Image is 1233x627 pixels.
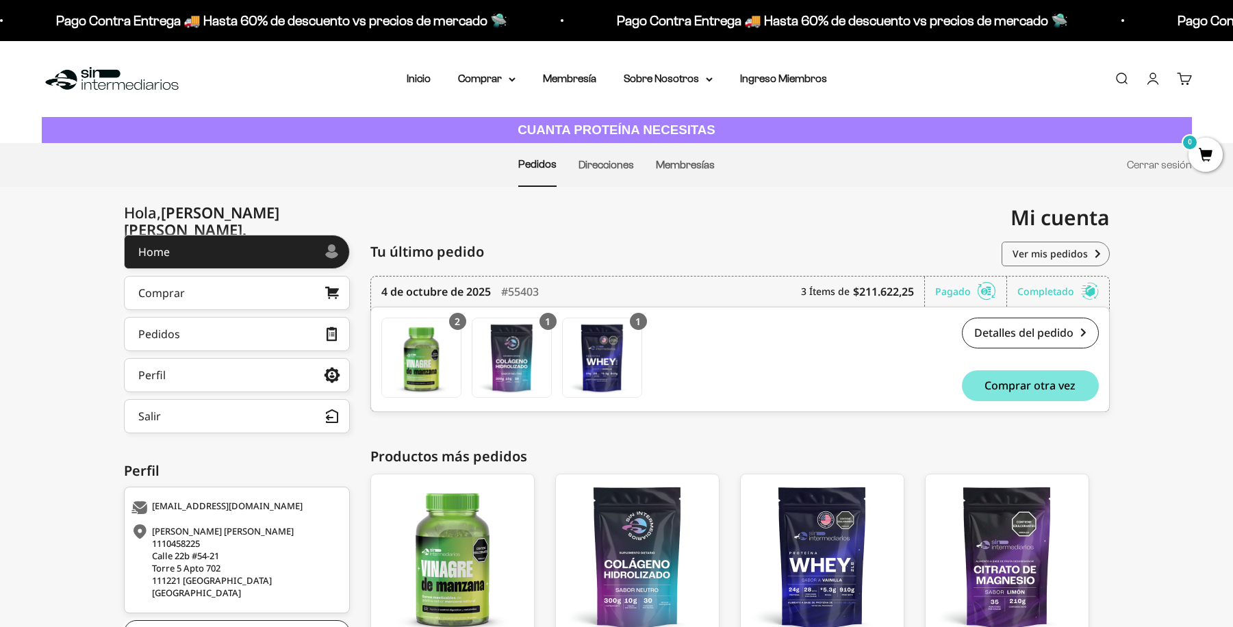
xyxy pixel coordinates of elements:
[131,525,339,599] div: [PERSON_NAME] [PERSON_NAME] 1110458225 Calle 22b #54-21 Torre 5 Apto 702 111221 [GEOGRAPHIC_DATA]...
[518,158,557,170] a: Pedidos
[740,73,827,84] a: Ingreso Miembros
[656,159,715,170] a: Membresías
[801,277,925,307] div: 3 Ítems de
[138,411,161,422] div: Salir
[382,318,461,397] img: Translation missing: es.Gomas con Vinagre de Manzana
[472,318,551,397] img: Translation missing: es.Colágeno Hidrolizado - 300g
[124,202,279,240] span: [PERSON_NAME] [PERSON_NAME]
[138,246,170,257] div: Home
[370,242,484,262] span: Tu último pedido
[124,399,350,433] button: Salir
[138,370,166,381] div: Perfil
[124,276,350,310] a: Comprar
[543,73,596,84] a: Membresía
[984,380,1076,391] span: Comprar otra vez
[1182,134,1198,151] mark: 0
[131,501,339,515] div: [EMAIL_ADDRESS][DOMAIN_NAME]
[1127,159,1192,170] a: Cerrar sesión
[624,70,713,88] summary: Sobre Nosotros
[370,446,1110,467] div: Productos más pedidos
[1002,242,1110,266] a: Ver mis pedidos
[138,329,180,340] div: Pedidos
[1017,277,1099,307] div: Completado
[138,287,185,298] div: Comprar
[1188,149,1223,164] a: 0
[630,313,647,330] div: 1
[449,313,466,330] div: 2
[42,117,1192,144] a: CUANTA PROTEÍNA NECESITAS
[962,370,1099,401] button: Comprar otra vez
[124,235,350,269] a: Home
[124,204,350,238] div: Hola,
[518,123,715,137] strong: CUANTA PROTEÍNA NECESITAS
[124,317,350,351] a: Pedidos
[124,358,350,392] a: Perfil
[935,277,1007,307] div: Pagado
[617,10,1068,31] p: Pago Contra Entrega 🚚 Hasta 60% de descuento vs precios de mercado 🛸
[562,318,642,398] a: Proteína Whey - Vainilla - Vainilla / 2 libras (910g)
[501,277,539,307] div: #55403
[242,219,246,240] span: .
[458,70,516,88] summary: Comprar
[407,73,431,84] a: Inicio
[1010,203,1110,231] span: Mi cuenta
[381,283,491,300] time: 4 de octubre de 2025
[962,318,1099,348] a: Detalles del pedido
[56,10,507,31] p: Pago Contra Entrega 🚚 Hasta 60% de descuento vs precios de mercado 🛸
[124,461,350,481] div: Perfil
[539,313,557,330] div: 1
[472,318,552,398] a: Colágeno Hidrolizado - 300g
[579,159,634,170] a: Direcciones
[381,318,461,398] a: Gomas con Vinagre de Manzana
[563,318,641,397] img: Translation missing: es.Proteína Whey - Vainilla - Vainilla / 2 libras (910g)
[853,283,914,300] b: $211.622,25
